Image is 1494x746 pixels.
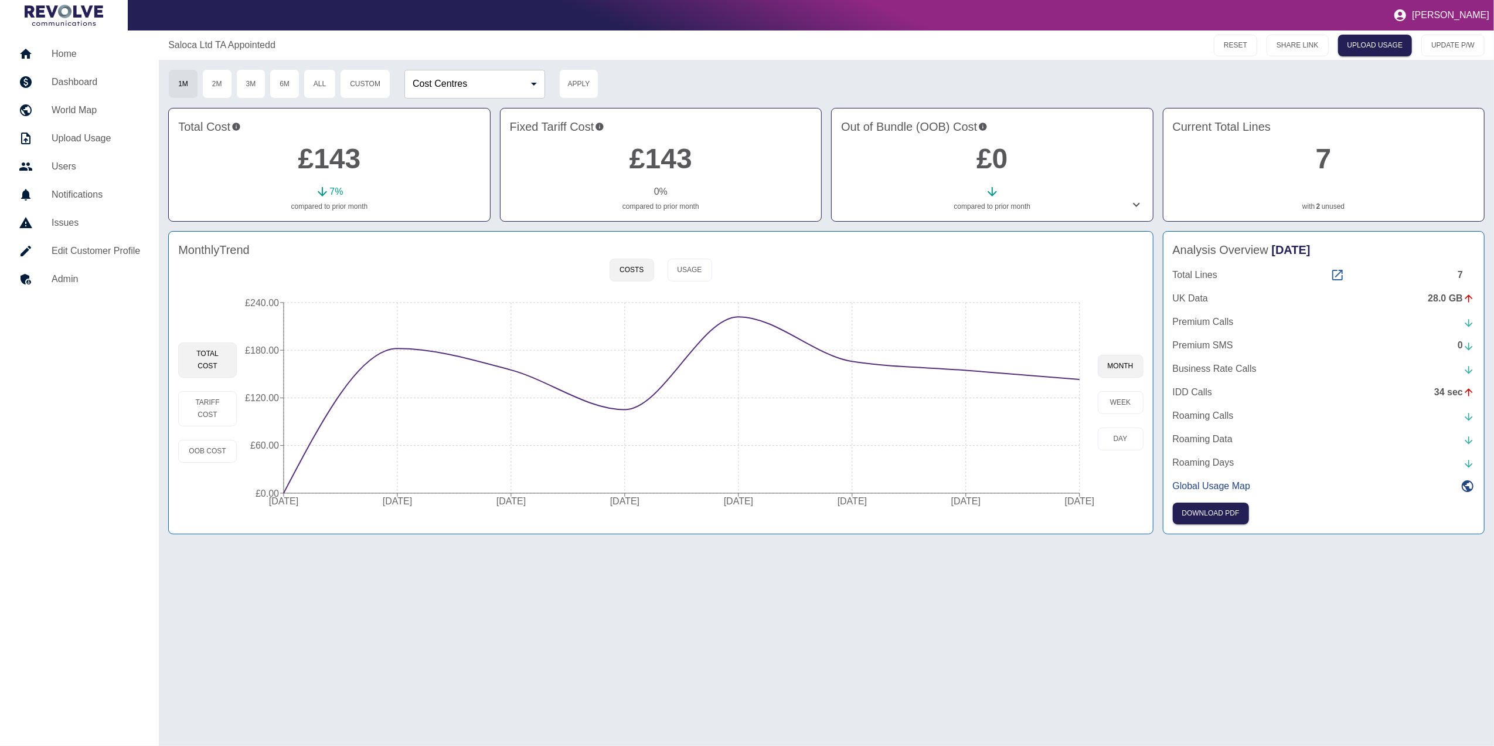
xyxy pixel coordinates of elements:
svg: Costs outside of your fixed tariff [978,118,988,135]
h4: Current Total Lines [1173,118,1475,135]
button: week [1098,391,1144,414]
tspan: £180.00 [245,345,279,355]
a: IDD Calls34 sec [1173,385,1475,399]
h5: Edit Customer Profile [52,244,140,258]
p: Business Rate Calls [1173,362,1257,376]
button: month [1098,355,1144,378]
h5: Users [52,160,140,174]
button: [PERSON_NAME] [1388,4,1494,27]
a: Home [9,40,149,68]
a: Issues [9,209,149,237]
button: day [1098,428,1144,450]
h5: Notifications [52,188,140,202]
button: 1M [168,69,198,99]
tspan: £120.00 [245,393,279,403]
a: Premium SMS0 [1173,338,1475,352]
tspan: [DATE] [269,496,298,506]
p: compared to prior month [178,201,480,212]
a: UK Data28.0 GB [1173,291,1475,306]
a: Premium Calls [1173,315,1475,329]
a: Notifications [9,181,149,209]
button: Apply [559,69,598,99]
a: Business Rate Calls [1173,362,1475,376]
a: Roaming Data [1173,432,1475,446]
a: UPLOAD USAGE [1338,35,1413,56]
button: Costs [610,259,654,282]
a: Roaming Days [1173,456,1475,470]
div: 7 [1458,268,1475,282]
a: Total Lines7 [1173,268,1475,282]
button: 2M [202,69,232,99]
h5: World Map [52,103,140,117]
button: Custom [340,69,390,99]
h5: Admin [52,272,140,286]
svg: This is your recurring contracted cost [595,118,604,135]
p: Global Usage Map [1173,479,1251,493]
tspan: [DATE] [951,496,981,506]
p: Total Lines [1173,268,1218,282]
button: 3M [236,69,266,99]
p: Roaming Days [1173,456,1234,470]
a: Dashboard [9,68,149,96]
a: Roaming Calls [1173,409,1475,423]
tspan: [DATE] [496,496,526,506]
p: UK Data [1173,291,1208,306]
img: Logo [25,5,103,26]
div: 0 [1458,338,1475,352]
tspan: [DATE] [724,496,753,506]
p: Roaming Data [1173,432,1233,446]
h5: Home [52,47,140,61]
p: [PERSON_NAME] [1412,10,1489,21]
button: SHARE LINK [1267,35,1328,56]
p: Premium SMS [1173,338,1233,352]
h4: Out of Bundle (OOB) Cost [841,118,1143,135]
button: Usage [668,259,712,282]
div: 28.0 GB [1428,291,1475,306]
p: Roaming Calls [1173,409,1234,423]
button: UPDATE P/W [1421,35,1485,56]
h4: Analysis Overview [1173,241,1475,259]
button: OOB Cost [178,440,237,463]
a: 2 [1316,201,1321,212]
button: Tariff Cost [178,391,237,426]
a: Saloca Ltd TA Appointedd [168,38,275,52]
a: Users [9,152,149,181]
button: Total Cost [178,343,237,378]
tspan: £0.00 [256,489,279,499]
tspan: [DATE] [1065,496,1094,506]
a: £143 [629,143,692,174]
p: Premium Calls [1173,315,1234,329]
tspan: £240.00 [245,298,279,308]
tspan: [DATE] [610,496,639,506]
h5: Upload Usage [52,131,140,145]
h4: Total Cost [178,118,480,135]
h5: Issues [52,216,140,230]
h4: Fixed Tariff Cost [510,118,812,135]
button: Click here to download the most recent invoice. If the current month’s invoice is unavailable, th... [1173,503,1249,524]
button: 6M [270,69,300,99]
a: Upload Usage [9,124,149,152]
tspan: [DATE] [838,496,867,506]
p: IDD Calls [1173,385,1213,399]
h4: Monthly Trend [178,241,250,259]
p: compared to prior month [510,201,812,212]
a: Edit Customer Profile [9,237,149,265]
p: 7 % [329,185,343,199]
tspan: £60.00 [250,440,279,450]
button: RESET [1214,35,1257,56]
a: Admin [9,265,149,293]
a: 7 [1316,143,1332,174]
span: [DATE] [1272,243,1311,256]
p: with unused [1173,201,1475,212]
button: All [304,69,336,99]
a: World Map [9,96,149,124]
a: £143 [298,143,361,174]
svg: This is the total charges incurred over 1 months [232,118,241,135]
p: 0 % [654,185,668,199]
a: £0 [976,143,1008,174]
a: Global Usage Map [1173,479,1475,493]
tspan: [DATE] [383,496,412,506]
div: 34 sec [1434,385,1475,399]
h5: Dashboard [52,75,140,89]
